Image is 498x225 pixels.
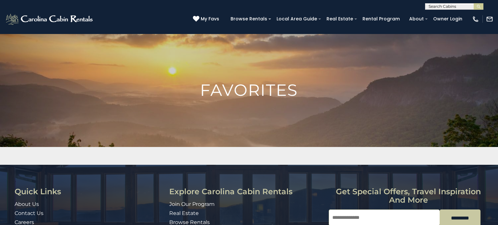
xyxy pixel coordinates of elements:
[169,210,199,216] a: Real Estate
[227,14,270,24] a: Browse Rentals
[15,201,39,207] a: About Us
[169,201,215,207] a: Join Our Program
[15,187,164,196] h3: Quick Links
[323,14,356,24] a: Real Estate
[193,16,221,23] a: My Favs
[5,13,95,26] img: White-1-2.png
[430,14,466,24] a: Owner Login
[201,16,219,22] span: My Favs
[273,14,320,24] a: Local Area Guide
[406,14,427,24] a: About
[359,14,403,24] a: Rental Program
[486,16,493,23] img: mail-regular-white.png
[329,187,488,205] h3: Get special offers, travel inspiration and more
[15,210,43,216] a: Contact Us
[472,16,479,23] img: phone-regular-white.png
[169,187,324,196] h3: Explore Carolina Cabin Rentals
